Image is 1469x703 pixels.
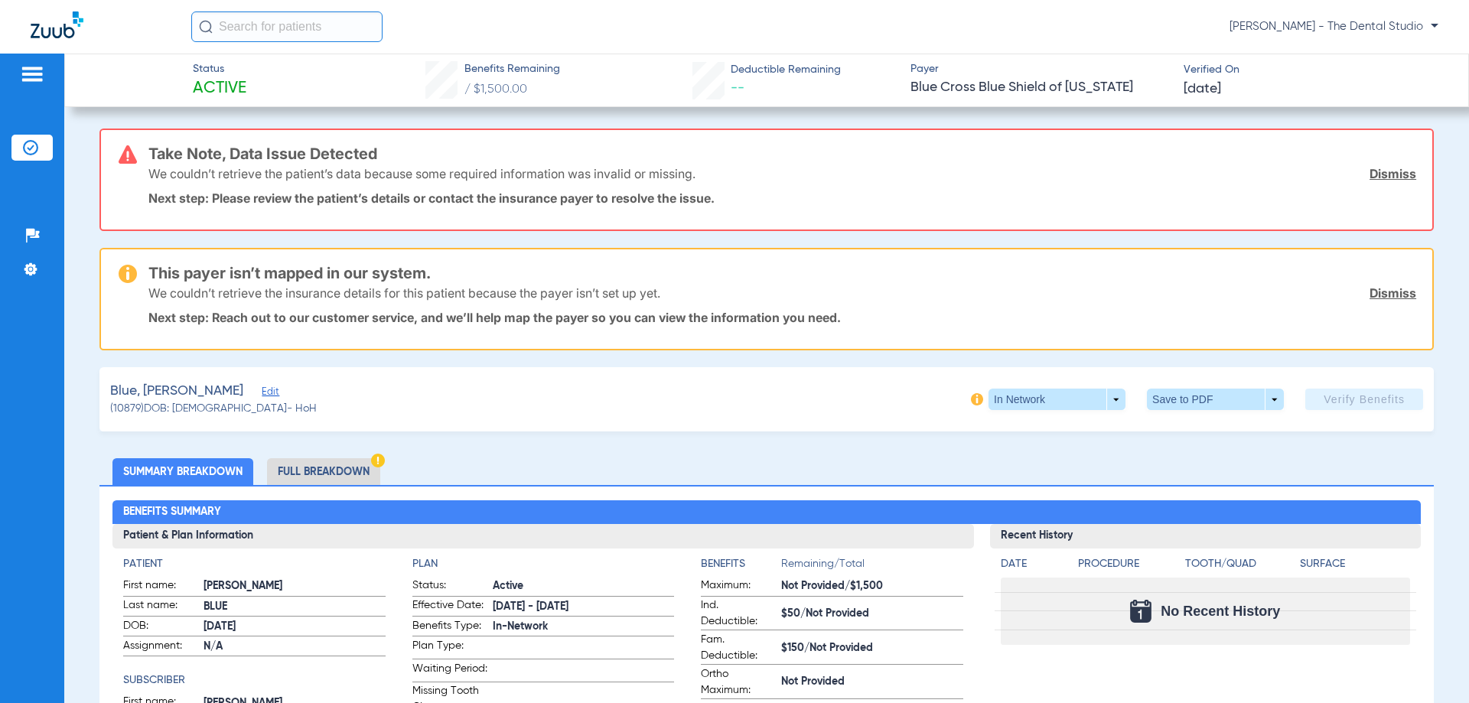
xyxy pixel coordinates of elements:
[1184,80,1221,99] span: [DATE]
[123,638,198,656] span: Assignment:
[910,61,1171,77] span: Payer
[781,556,963,578] span: Remaining/Total
[464,61,560,77] span: Benefits Remaining
[148,310,1416,325] p: Next step: Reach out to our customer service, and we’ll help map the payer so you can view the in...
[371,454,385,467] img: Hazard
[1370,166,1416,181] a: Dismiss
[112,524,973,548] h3: Patient & Plan Information
[123,672,385,688] h4: Subscriber
[493,578,674,594] span: Active
[701,632,776,664] span: Fam. Deductible:
[412,661,487,682] span: Waiting Period:
[701,556,781,578] app-breakdown-title: Benefits
[1300,556,1409,572] h4: Surface
[199,20,213,34] img: Search Icon
[1185,556,1295,572] h4: Tooth/Quad
[123,597,198,616] span: Last name:
[731,62,841,78] span: Deductible Remaining
[731,81,744,95] span: --
[119,145,137,164] img: error-icon
[112,500,1420,525] h2: Benefits Summary
[701,597,776,630] span: Ind. Deductible:
[701,578,776,596] span: Maximum:
[1370,285,1416,301] a: Dismiss
[204,639,385,655] span: N/A
[204,578,385,594] span: [PERSON_NAME]
[1392,630,1469,703] iframe: Chat Widget
[148,190,1416,206] p: Next step: Please review the patient’s details or contact the insurance payer to resolve the issue.
[31,11,83,38] img: Zuub Logo
[910,78,1171,97] span: Blue Cross Blue Shield of [US_STATE]
[493,599,674,615] span: [DATE] - [DATE]
[1184,62,1444,78] span: Verified On
[148,285,660,301] p: We couldn’t retrieve the insurance details for this patient because the payer isn’t set up yet.
[493,619,674,635] span: In-Network
[781,606,963,622] span: $50/Not Provided
[148,265,1416,281] h3: This payer isn’t mapped in our system.
[1130,600,1151,623] img: Calendar
[1147,389,1284,410] button: Save to PDF
[781,674,963,690] span: Not Provided
[1001,556,1065,578] app-breakdown-title: Date
[193,78,246,99] span: Active
[193,61,246,77] span: Status
[123,578,198,596] span: First name:
[412,597,487,616] span: Effective Date:
[971,393,983,405] img: info-icon
[1161,604,1280,619] span: No Recent History
[204,599,385,615] span: BLUE
[412,618,487,636] span: Benefits Type:
[191,11,383,42] input: Search for patients
[412,638,487,659] span: Plan Type:
[262,386,275,401] span: Edit
[267,458,380,485] li: Full Breakdown
[110,401,317,417] span: (10879) DOB: [DEMOGRAPHIC_DATA] - HoH
[112,458,253,485] li: Summary Breakdown
[119,265,137,283] img: warning-icon
[1001,556,1065,572] h4: Date
[701,666,776,698] span: Ortho Maximum:
[464,83,527,96] span: / $1,500.00
[1078,556,1180,572] h4: Procedure
[990,524,1421,548] h3: Recent History
[989,389,1125,410] button: In Network
[1078,556,1180,578] app-breakdown-title: Procedure
[781,578,963,594] span: Not Provided/$1,500
[1300,556,1409,578] app-breakdown-title: Surface
[1185,556,1295,578] app-breakdown-title: Tooth/Quad
[412,578,487,596] span: Status:
[123,556,385,572] h4: Patient
[412,556,674,572] h4: Plan
[204,619,385,635] span: [DATE]
[781,640,963,656] span: $150/Not Provided
[148,166,695,181] p: We couldn’t retrieve the patient’s data because some required information was invalid or missing.
[148,146,1416,161] h3: Take Note, Data Issue Detected
[1230,19,1438,34] span: [PERSON_NAME] - The Dental Studio
[123,618,198,636] span: DOB:
[701,556,781,572] h4: Benefits
[20,65,44,83] img: hamburger-icon
[110,382,243,401] span: Blue, [PERSON_NAME]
